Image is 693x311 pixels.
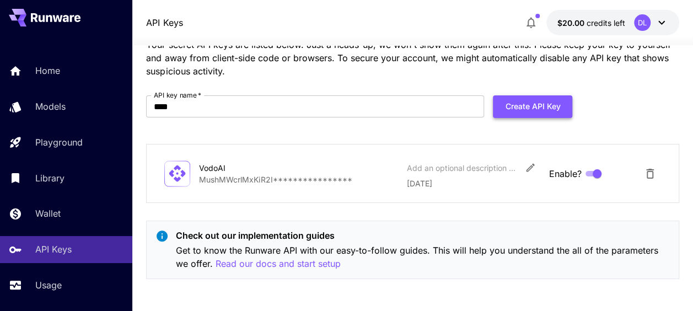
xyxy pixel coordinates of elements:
button: Create API Key [493,95,572,118]
button: Edit [520,158,540,178]
p: API Keys [35,243,72,256]
p: Playground [35,136,83,149]
span: $20.00 [557,18,587,28]
div: Add an optional description or comment [406,162,517,174]
p: Your secret API keys are listed below. Just a heads-up, we won't show them again after this. Plea... [146,38,679,78]
span: credits left [587,18,625,28]
div: VodoAI [199,162,309,174]
p: Check out our implementation guides [175,229,669,242]
span: Enable? [549,167,582,180]
label: API key name [154,90,201,100]
p: Wallet [35,207,61,220]
p: Home [35,64,60,77]
div: DL [634,14,651,31]
button: Read our docs and start setup [215,257,340,271]
button: $19.999DL [546,10,679,35]
a: API Keys [146,16,182,29]
p: Models [35,100,66,113]
nav: breadcrumb [146,16,182,29]
p: [DATE] [406,178,540,189]
p: Usage [35,278,62,292]
p: Library [35,171,65,185]
p: Get to know the Runware API with our easy-to-follow guides. This will help you understand the all... [175,244,669,271]
div: $19.999 [557,17,625,29]
button: Delete API Key [639,163,661,185]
